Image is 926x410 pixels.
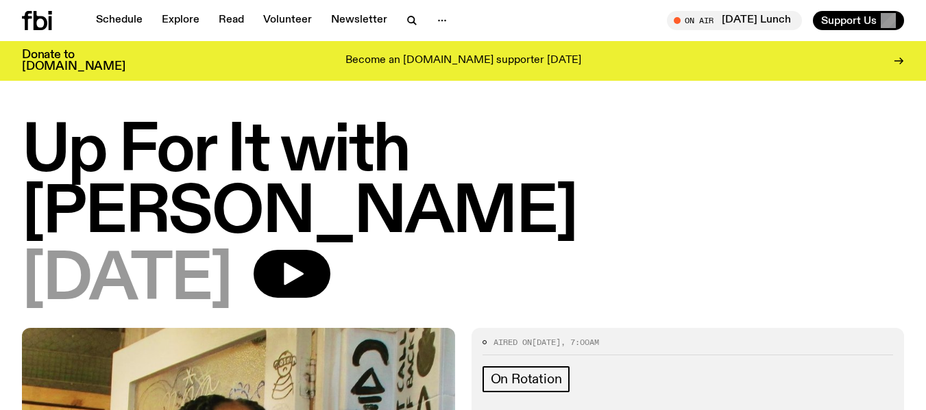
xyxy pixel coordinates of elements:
[813,11,904,30] button: Support Us
[255,11,320,30] a: Volunteer
[323,11,395,30] a: Newsletter
[22,250,232,311] span: [DATE]
[821,14,877,27] span: Support Us
[210,11,252,30] a: Read
[483,366,570,392] a: On Rotation
[22,49,125,73] h3: Donate to [DOMAIN_NAME]
[154,11,208,30] a: Explore
[491,372,562,387] span: On Rotation
[532,337,561,348] span: [DATE]
[22,121,904,244] h1: Up For It with [PERSON_NAME]
[494,337,532,348] span: Aired on
[561,337,599,348] span: , 7:00am
[667,11,802,30] button: On Air[DATE] Lunch
[345,55,581,67] p: Become an [DOMAIN_NAME] supporter [DATE]
[88,11,151,30] a: Schedule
